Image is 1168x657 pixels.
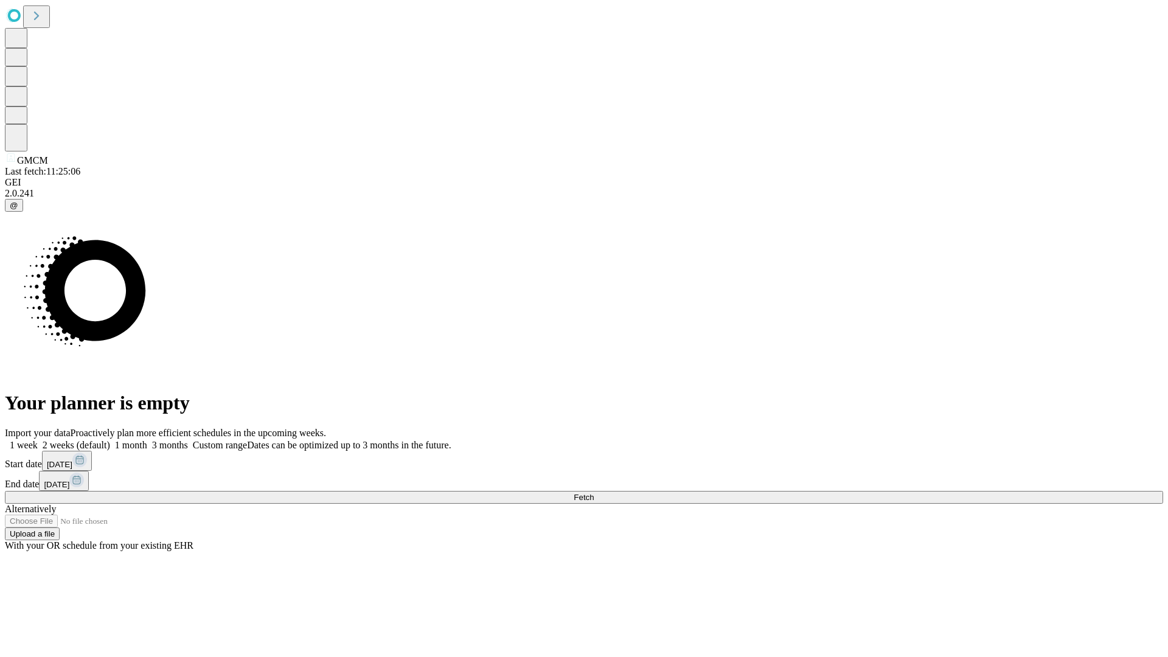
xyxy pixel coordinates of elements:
[5,199,23,212] button: @
[247,440,451,450] span: Dates can be optimized up to 3 months in the future.
[10,201,18,210] span: @
[574,493,594,502] span: Fetch
[47,460,72,469] span: [DATE]
[5,471,1163,491] div: End date
[5,188,1163,199] div: 2.0.241
[39,471,89,491] button: [DATE]
[5,504,56,514] span: Alternatively
[5,451,1163,471] div: Start date
[115,440,147,450] span: 1 month
[152,440,188,450] span: 3 months
[193,440,247,450] span: Custom range
[44,480,69,489] span: [DATE]
[5,491,1163,504] button: Fetch
[5,392,1163,414] h1: Your planner is empty
[5,177,1163,188] div: GEI
[17,155,48,165] span: GMCM
[71,428,326,438] span: Proactively plan more efficient schedules in the upcoming weeks.
[5,527,60,540] button: Upload a file
[42,451,92,471] button: [DATE]
[43,440,110,450] span: 2 weeks (default)
[10,440,38,450] span: 1 week
[5,428,71,438] span: Import your data
[5,166,80,176] span: Last fetch: 11:25:06
[5,540,193,551] span: With your OR schedule from your existing EHR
